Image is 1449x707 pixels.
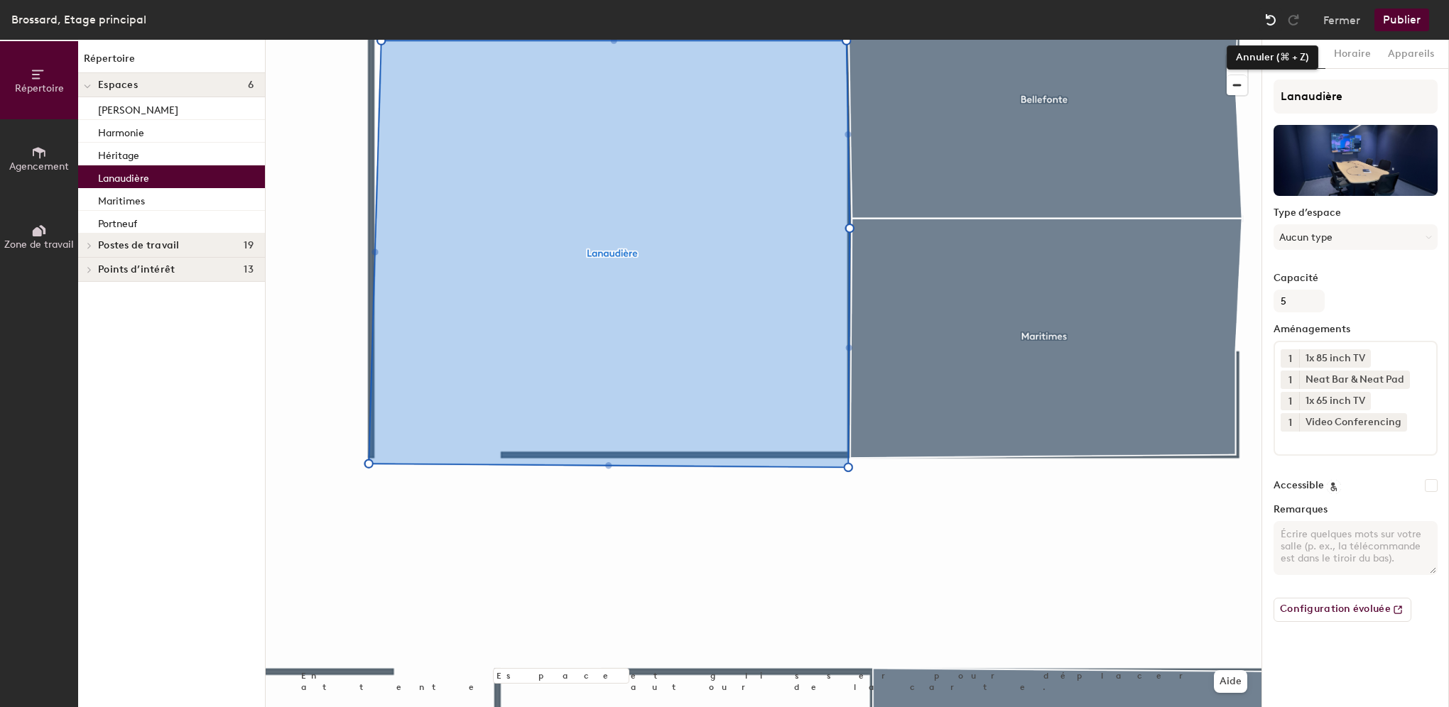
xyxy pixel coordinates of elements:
[1274,273,1438,284] label: Capacité
[1325,40,1379,69] button: Horaire
[1288,394,1292,409] span: 1
[98,168,149,185] p: Lanaudière
[1274,504,1438,515] label: Remarques
[15,82,64,94] span: Répertoire
[1299,413,1407,432] div: Video Conferencing
[244,240,254,251] span: 19
[98,80,138,91] span: Espaces
[78,51,265,73] h1: Répertoire
[1299,349,1371,368] div: 1x 85 inch TV
[1288,373,1292,388] span: 1
[1286,13,1301,27] img: Redo
[1299,392,1371,410] div: 1x 65 inch TV
[98,100,178,116] p: [PERSON_NAME]
[1274,598,1411,622] button: Configuration évoluée
[1323,9,1360,31] button: Fermer
[9,160,69,172] span: Agencement
[11,11,146,28] div: Brossard, Etage principal
[1274,207,1438,219] label: Type d’espace
[98,146,139,162] p: Héritage
[1288,415,1292,430] span: 1
[98,264,175,275] span: Points d’intérêt
[1274,125,1438,196] img: The space named Lanaudière
[248,80,254,91] span: 6
[98,191,145,207] p: Maritimes
[1214,670,1247,693] button: Aide
[1274,224,1438,250] button: Aucun type
[98,123,144,139] p: Harmonie
[98,214,137,230] p: Portneuf
[1299,371,1410,389] div: Neat Bar & Neat Pad
[98,240,180,251] span: Postes de travail
[1281,392,1299,410] button: 1
[1281,371,1299,389] button: 1
[1275,40,1325,69] button: Détails
[4,239,74,251] span: Zone de travail
[1374,9,1429,31] button: Publier
[1379,40,1443,69] button: Appareils
[1274,324,1438,335] label: Aménagements
[1288,351,1292,366] span: 1
[1281,349,1299,368] button: 1
[1281,413,1299,432] button: 1
[1274,480,1324,491] label: Accessible
[1264,13,1278,27] img: Undo
[244,264,254,275] span: 13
